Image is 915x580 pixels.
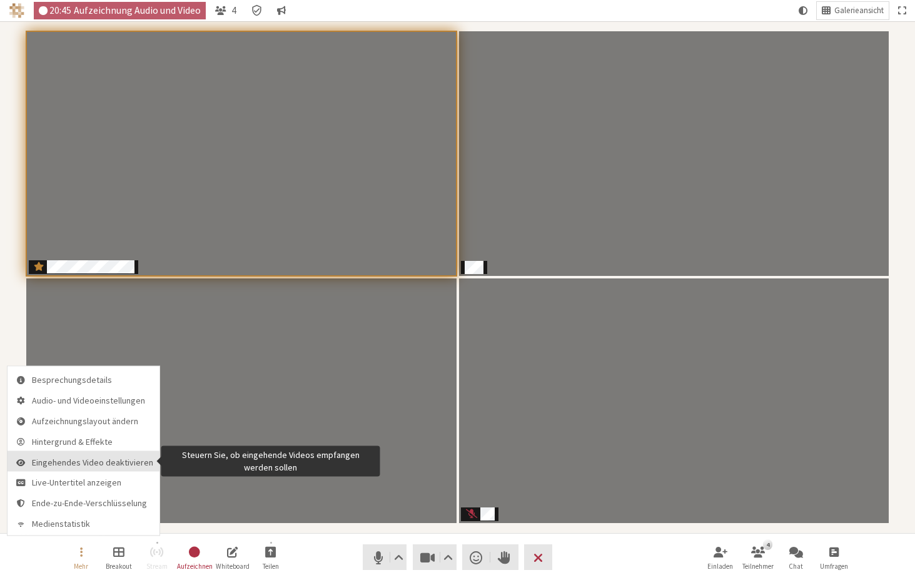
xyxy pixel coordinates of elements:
span: Stream [146,562,168,570]
button: Videoeinstellungen [440,544,456,570]
button: Offene Umfrage [816,541,851,574]
button: Systemmodus verwenden [794,2,812,19]
button: Sara Atteby - iotum's Meeting [8,367,159,389]
span: Chat [789,562,803,570]
button: Teilnehmerliste öffnen [741,541,776,574]
span: Whiteboard [216,562,250,570]
button: Reaktion senden [462,544,490,570]
button: Das Streaming kann nicht gestartet werden, ohne vorher die Aufzeichnung zu stoppen [139,541,174,574]
span: Breakout [106,562,132,570]
span: 20:45 [49,5,71,16]
button: Steuern Sie, ob eingehende Videos empfangen werden sollen [8,451,159,472]
button: Steuern Sie das Aufzeichnungslayout dieser Besprechung [8,410,159,430]
span: Aufzeichnen [177,562,213,570]
button: Freigegebenes Whiteboard öffnen [215,541,250,574]
button: Chat öffnen [779,541,814,574]
span: Aufzeichnung Audio und Video [74,5,201,16]
button: Teilnehmerliste öffnen [210,2,241,19]
button: Breakout-Räume verwalten [101,541,136,574]
button: Stumm (⌘+Umschalt+A) [363,544,407,570]
span: Aufzeichnungslayout ändern [32,416,153,425]
span: Teilnehmer [742,562,774,570]
span: Audio- und Videoeinstellungen [32,395,153,405]
div: Besprechungsdetails Verschlüsselung aktiviert [246,2,268,19]
button: Medienstatistik [8,512,159,535]
img: Iotum [9,3,24,18]
button: Menü öffnen [64,541,99,574]
button: Hand heben [490,544,518,570]
span: Eingehendes Video deaktivieren [32,457,153,467]
span: 4 [231,5,236,16]
span: Teilen [263,562,279,570]
button: Aufzeichung beenden [177,541,212,574]
button: Teilnehmer einladen (⌘+Umschalt+I) [703,541,738,574]
div: 4 [763,539,772,549]
button: Besprechung beenden oder verlassen [524,544,552,570]
button: Video stoppen (⌘+Umschalt+V) [413,544,457,570]
button: Fügen Sie Ihrem Meeting mit der Ende-zu-Ende-Verschlüsselung eine zusätzliche Schutzebene hinzu [8,492,159,512]
span: Hintergrund & Effekte [32,437,153,446]
button: Ganzer Bildschirm [893,2,911,19]
button: Audioeinstellungen [391,544,407,570]
span: Galerieansicht [834,6,884,16]
span: Medienstatistik [32,519,153,529]
span: Live-Untertitel anzeigen [32,478,153,487]
button: Freigabe starten [253,541,288,574]
span: Umfragen [820,562,848,570]
button: Layout ändern [817,2,889,19]
span: Mehr [74,562,88,570]
span: Ende-zu-Ende-Verschlüsselung [32,499,153,508]
button: Lassen Sie sich die Worte vorlesen, die in der Besprechung gesprochen werden [8,471,159,492]
button: Hintergrund- und Effekteinstellungen [8,430,159,451]
span: Besprechungsdetails [32,375,153,385]
span: Einladen [707,562,733,570]
button: Besprechungseinstellungen [8,389,159,410]
button: Gespräch [272,2,291,19]
div: Audio & Video [34,2,206,19]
